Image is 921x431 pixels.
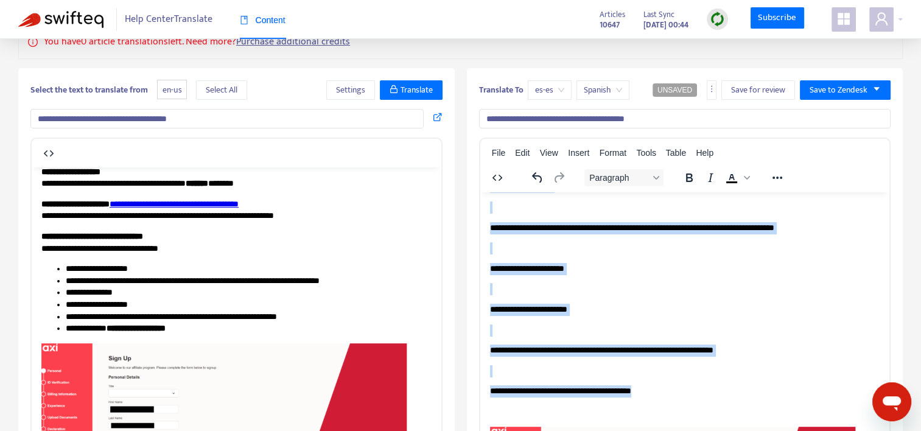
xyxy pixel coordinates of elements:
span: File [492,148,506,158]
span: book [240,16,248,24]
button: Undo [527,169,548,186]
span: Insert [568,148,589,158]
span: Save for review [731,83,785,97]
button: Translate [380,80,443,100]
iframe: Botón para iniciar la ventana de mensajería [872,382,911,421]
span: Table [666,148,686,158]
button: Select All [196,80,247,100]
button: Settings [326,80,375,100]
span: appstore [836,12,851,26]
span: Translate [401,83,433,97]
button: Redo [548,169,569,186]
span: Select All [206,83,237,97]
span: info-circle [28,35,38,47]
b: Translate To [479,83,524,97]
button: Bold [679,169,699,186]
span: View [540,148,558,158]
span: UNSAVED [657,86,692,94]
span: more [707,85,716,93]
button: Save to Zendeskcaret-down [800,80,891,100]
span: Format [600,148,626,158]
span: Spanish [584,81,622,99]
span: Tools [636,148,656,158]
button: Italic [700,169,721,186]
span: Last Sync [643,8,674,21]
span: es-es [535,81,564,99]
span: Help Center Translate [125,8,212,31]
b: Select the text to translate from [30,83,148,97]
div: Text color Black [721,169,752,186]
span: Save to Zendesk [810,83,867,97]
span: Content [240,15,285,25]
button: Block Paragraph [584,169,664,186]
button: more [707,80,716,100]
span: Articles [600,8,625,21]
span: Help [696,148,713,158]
span: en-us [157,80,187,100]
img: Swifteq [18,11,103,28]
span: Paragraph [589,173,649,183]
span: caret-down [872,85,881,93]
span: Settings [336,83,365,97]
a: Purchase additional credits [236,33,350,50]
button: Reveal or hide additional toolbar items [767,169,788,186]
button: Save for review [721,80,795,100]
span: Edit [515,148,530,158]
strong: [DATE] 00:44 [643,18,688,32]
span: user [874,12,889,26]
p: You have 0 article translations left. Need more? [44,35,350,49]
img: sync.dc5367851b00ba804db3.png [710,12,725,27]
strong: 10647 [600,18,620,32]
a: Subscribe [751,7,804,29]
